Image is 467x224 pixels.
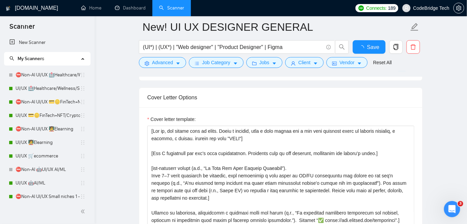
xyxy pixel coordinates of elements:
li: ⛔Non-AI 🤖UI/UX AI/ML [4,163,90,176]
span: Job Category [202,59,230,66]
a: ⛔Non-AI 🤖UI/UX AI/ML [16,163,80,176]
span: Advanced [152,59,173,66]
button: setting [453,3,464,14]
button: folderJobscaret-down [246,57,283,68]
span: holder [80,99,85,105]
a: homeHome [81,5,101,11]
span: edit [410,23,419,31]
button: barsJob Categorycaret-down [189,57,243,68]
button: userClientcaret-down [285,57,324,68]
span: search [336,44,348,50]
span: user [291,61,296,66]
a: searchScanner [159,5,184,11]
button: settingAdvancedcaret-down [139,57,186,68]
button: delete [407,40,420,54]
div: Cover Letter Options [147,88,414,107]
li: ⛔Non-AI UI/UX 💳🪙FinTech+NFT/Crypto/Blockchain/Casino [4,95,90,109]
img: upwork-logo.png [359,5,364,11]
span: delete [407,44,420,50]
li: ⛔Non-AI UI/UX Small niches 1 - Productivity/Booking,automotive, travel, social apps, dating apps [4,190,90,203]
input: Scanner name... [143,19,409,35]
a: ⛔Non-AI UI/UX 🧑‍🏫Elearning [16,122,80,136]
a: New Scanner [9,36,85,49]
span: holder [80,113,85,118]
span: Save [367,43,379,51]
a: UI/UX 💳🪙FinTech+NFT/Crypto/Blockchain/Casino [16,109,80,122]
li: ⛔Non-AI UI/UX 🧑‍🏫Elearning [4,122,90,136]
span: info-circle [326,45,331,49]
label: Cover letter template: [147,116,196,123]
span: holder [80,140,85,145]
a: UI/UX 🧑‍🏫Elearning [16,136,80,149]
li: New Scanner [4,36,90,49]
span: My Scanners [9,56,44,61]
button: idcardVendorcaret-down [326,57,368,68]
span: holder [80,72,85,78]
input: Search Freelance Jobs... [143,43,323,51]
a: ⛔Non-AI UI/UX Small niches 1 - Productivity/Booking,automotive, travel, social apps, dating apps [16,190,80,203]
li: UI/UX 🤖AI/ML [4,176,90,190]
span: Jobs [260,59,270,66]
a: Reset All [373,59,392,66]
span: holder [80,86,85,91]
span: caret-down [357,61,362,66]
span: Scanner [4,22,40,36]
span: holder [80,180,85,186]
li: UI/UX 💳🪙FinTech+NFT/Crypto/Blockchain/Casino [4,109,90,122]
span: caret-down [233,61,238,66]
span: caret-down [176,61,180,66]
span: caret-down [272,61,277,66]
button: copy [389,40,403,54]
span: My Scanners [18,56,44,61]
a: UI/UX 🛒ecommerce [16,149,80,163]
a: UI/UX 🏥Healthcare/Wellness/Sports/Fitness [16,82,80,95]
span: bars [195,61,199,66]
span: Connects: [366,4,387,12]
span: 3 [458,201,463,206]
a: setting [453,5,464,11]
span: loading [359,45,367,51]
span: user [404,6,409,10]
span: double-left [80,208,87,215]
a: ⛔Non-AI UI/UX 🏥Healthcare/Wellness/Sports/Fitness [16,68,80,82]
span: search [9,56,14,61]
li: UI/UX 🧑‍🏫Elearning [4,136,90,149]
span: Vendor [340,59,354,66]
a: ⛔Non-AI UI/UX 💳🪙FinTech+NFT/Crypto/Blockchain/Casino [16,95,80,109]
span: holder [80,194,85,199]
span: 189 [388,4,395,12]
a: UI/UX 🤖AI/ML [16,176,80,190]
span: setting [454,5,464,11]
span: holder [80,167,85,172]
button: Save [353,40,386,54]
li: ⛔Non-AI UI/UX 🏥Healthcare/Wellness/Sports/Fitness [4,68,90,82]
span: folder [252,61,257,66]
span: idcard [332,61,337,66]
a: dashboardDashboard [115,5,146,11]
span: setting [145,61,149,66]
span: holder [80,153,85,159]
span: holder [80,126,85,132]
span: copy [390,44,402,50]
li: UI/UX 🏥Healthcare/Wellness/Sports/Fitness [4,82,90,95]
span: Client [298,59,311,66]
img: logo [6,3,10,14]
li: UI/UX 🛒ecommerce [4,149,90,163]
button: search [335,40,349,54]
iframe: Intercom live chat [444,201,460,217]
span: caret-down [313,61,318,66]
